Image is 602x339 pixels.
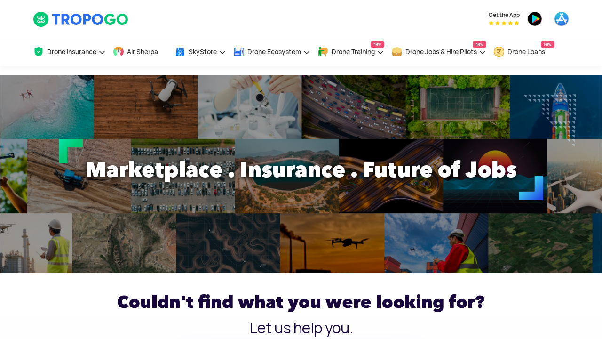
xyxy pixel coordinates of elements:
span: Drone Jobs & Hire Pilots [405,48,477,56]
h3: Let us help you. [33,321,569,336]
span: New [371,41,384,48]
span: SkyStore [189,48,217,56]
h1: Marketplace . Insurance . Future of Jobs [26,151,576,188]
span: New [473,41,486,48]
a: Drone Jobs & Hire PilotsNew [391,38,486,66]
span: New [541,41,554,48]
img: TropoGo Logo [33,11,129,27]
span: Air Sherpa [127,48,158,56]
span: Drone Insurance [47,48,96,56]
h2: Couldn't find what you were looking for? [33,288,569,316]
img: ic_playstore.png [527,11,542,26]
span: Get the App [489,11,520,19]
a: Drone TrainingNew [317,38,384,66]
a: SkyStore [174,38,226,66]
img: App Raking [489,21,519,25]
a: Drone Insurance [33,38,106,66]
a: Air Sherpa [113,38,167,66]
a: Drone Ecosystem [233,38,310,66]
img: ic_appstore.png [554,11,569,26]
span: Drone Ecosystem [247,48,301,56]
span: Drone Training [332,48,375,56]
a: Drone LoansNew [493,38,554,66]
span: Drone Loans [507,48,545,56]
